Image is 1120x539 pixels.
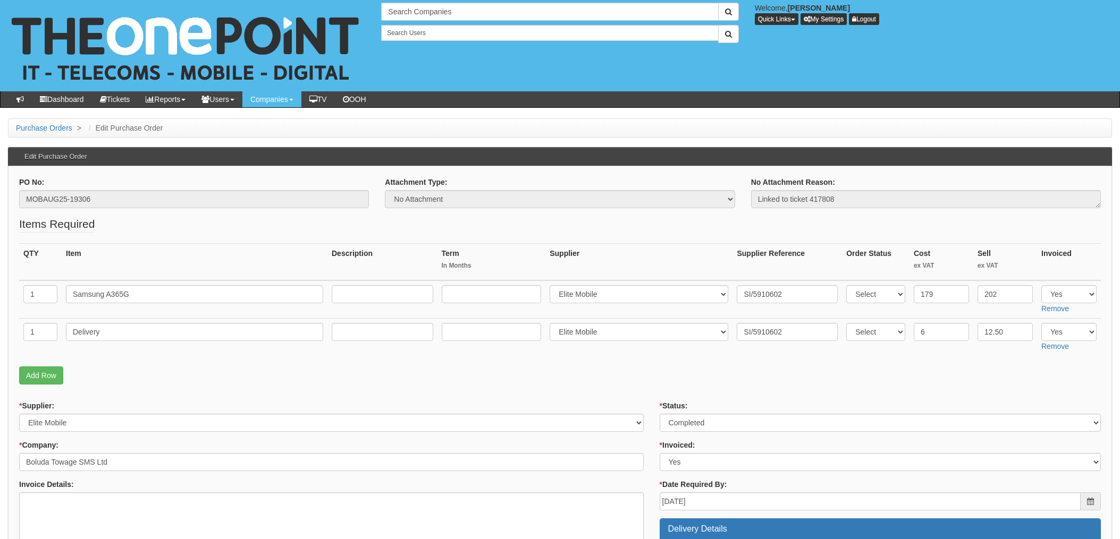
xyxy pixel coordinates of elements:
li: Edit Purchase Order [86,123,163,133]
th: Sell [973,244,1037,281]
a: Purchase Orders [16,124,72,132]
th: Item [62,244,327,281]
a: Companies [242,91,301,107]
th: Supplier Reference [732,244,842,281]
h3: Edit Purchase Order [19,148,92,166]
label: Invoiced: [660,440,695,450]
a: Remove [1041,304,1069,313]
input: Search Users [381,25,718,41]
a: Tickets [92,91,138,107]
label: PO No: [19,177,44,187]
a: OOH [335,91,374,107]
a: Reports [138,91,193,107]
th: Invoiced [1037,244,1101,281]
legend: Items Required [19,216,95,233]
th: Order Status [842,244,910,281]
a: Add Row [19,366,63,384]
h3: Delivery Details [668,524,1092,534]
button: Quick Links [755,13,798,25]
b: [PERSON_NAME] [788,4,850,12]
th: Supplier [545,244,732,281]
small: ex VAT [978,261,1033,270]
th: Description [327,244,437,281]
label: Supplier: [19,400,54,411]
span: > [74,124,84,132]
a: Dashboard [32,91,92,107]
a: TV [301,91,335,107]
label: Status: [660,400,688,411]
div: Welcome, [747,3,1120,25]
label: Attachment Type: [385,177,447,187]
label: No Attachment Reason: [751,177,835,187]
a: Users [193,91,242,107]
small: ex VAT [914,261,969,270]
label: Invoice Details: [19,479,74,490]
label: Date Required By: [660,479,727,490]
a: My Settings [801,13,847,25]
label: Company: [19,440,58,450]
a: Logout [849,13,879,25]
input: Search Companies [381,3,718,21]
th: QTY [19,244,62,281]
a: Remove [1041,342,1069,350]
textarea: Linked to ticket 417808 [751,190,1101,208]
th: Term [437,244,546,281]
th: Cost [910,244,973,281]
small: In Months [442,261,542,270]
